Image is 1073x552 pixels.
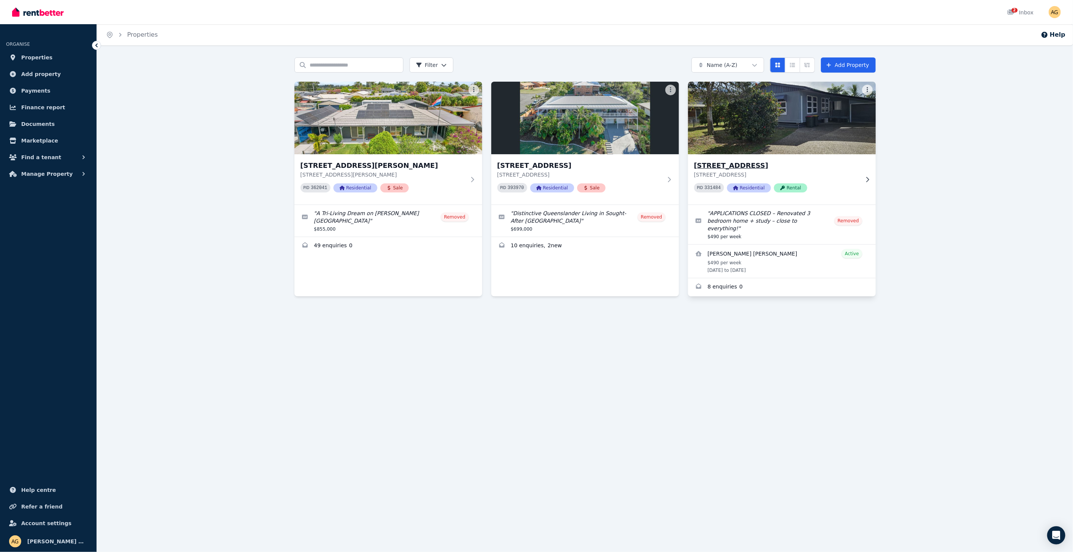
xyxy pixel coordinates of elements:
[6,83,90,98] a: Payments
[862,85,873,95] button: More options
[294,205,482,237] a: Edit listing: A Tri-Living Dream on Coffey Street
[6,482,90,498] a: Help centre
[508,185,524,191] code: 393970
[311,185,327,191] code: 362041
[304,186,310,190] small: PID
[688,278,876,296] a: Enquiries for 124 Auckland Street, Gladstone Central
[294,237,482,255] a: Enquiries for 16 Coffey St, Crestmead
[1007,9,1034,16] div: Inbox
[21,119,55,129] span: Documents
[6,42,30,47] span: ORGANISE
[530,183,574,192] span: Residential
[707,61,738,69] span: Name (A-Z)
[21,502,62,511] span: Refer a friend
[727,183,771,192] span: Residential
[688,82,876,205] a: 124 Auckland Street, Gladstone Central[STREET_ADDRESS][STREET_ADDRESS]PID 331484ResidentialRental
[6,133,90,148] a: Marketplace
[21,519,72,528] span: Account settings
[127,31,158,38] a: Properties
[301,171,466,178] p: [STREET_ADDRESS][PERSON_NAME]
[6,150,90,165] button: Find a tenant
[691,57,764,73] button: Name (A-Z)
[688,245,876,278] a: View details for Stephanie Maree Finck
[380,183,409,192] span: Sale
[491,82,679,154] img: 23 Aquarius St, Clinton
[21,53,53,62] span: Properties
[21,103,65,112] span: Finance report
[1041,30,1065,39] button: Help
[21,485,56,495] span: Help centre
[469,85,479,95] button: More options
[6,67,90,82] a: Add property
[6,516,90,531] a: Account settings
[694,171,859,178] p: [STREET_ADDRESS]
[21,86,50,95] span: Payments
[12,6,64,18] img: RentBetter
[416,61,438,69] span: Filter
[410,57,454,73] button: Filter
[697,186,703,190] small: PID
[6,499,90,514] a: Refer a friend
[21,169,73,178] span: Manage Property
[497,171,662,178] p: [STREET_ADDRESS]
[800,57,815,73] button: Expanded list view
[6,166,90,181] button: Manage Property
[1049,6,1061,18] img: Andre & Stevie Gera
[294,82,482,154] img: 16 Coffey St, Crestmead
[688,205,876,244] a: Edit listing: APPLICATIONS CLOSED – Renovated 3 bedroom home + study – close to everything!
[333,183,377,192] span: Residential
[577,183,606,192] span: Sale
[683,80,880,156] img: 124 Auckland Street, Gladstone Central
[665,85,676,95] button: More options
[497,160,662,171] h3: [STREET_ADDRESS]
[694,160,859,171] h3: [STREET_ADDRESS]
[770,57,785,73] button: Card view
[27,537,87,546] span: [PERSON_NAME] & [PERSON_NAME]
[491,237,679,255] a: Enquiries for 23 Aquarius St, Clinton
[97,24,167,45] nav: Breadcrumb
[21,70,61,79] span: Add property
[491,82,679,205] a: 23 Aquarius St, Clinton[STREET_ADDRESS][STREET_ADDRESS]PID 393970ResidentialSale
[6,116,90,132] a: Documents
[6,50,90,65] a: Properties
[9,535,21,547] img: Andre & Stevie Gera
[301,160,466,171] h3: [STREET_ADDRESS][PERSON_NAME]
[821,57,876,73] a: Add Property
[704,185,721,191] code: 331484
[770,57,815,73] div: View options
[491,205,679,237] a: Edit listing: Distinctive Queenslander Living in Sought-After Seaview Heights
[21,136,58,145] span: Marketplace
[500,186,506,190] small: PID
[1012,8,1018,12] span: 2
[1047,526,1065,544] div: Open Intercom Messenger
[21,153,61,162] span: Find a tenant
[294,82,482,205] a: 16 Coffey St, Crestmead[STREET_ADDRESS][PERSON_NAME][STREET_ADDRESS][PERSON_NAME]PID 362041Reside...
[785,57,800,73] button: Compact list view
[774,183,807,192] span: Rental
[6,100,90,115] a: Finance report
